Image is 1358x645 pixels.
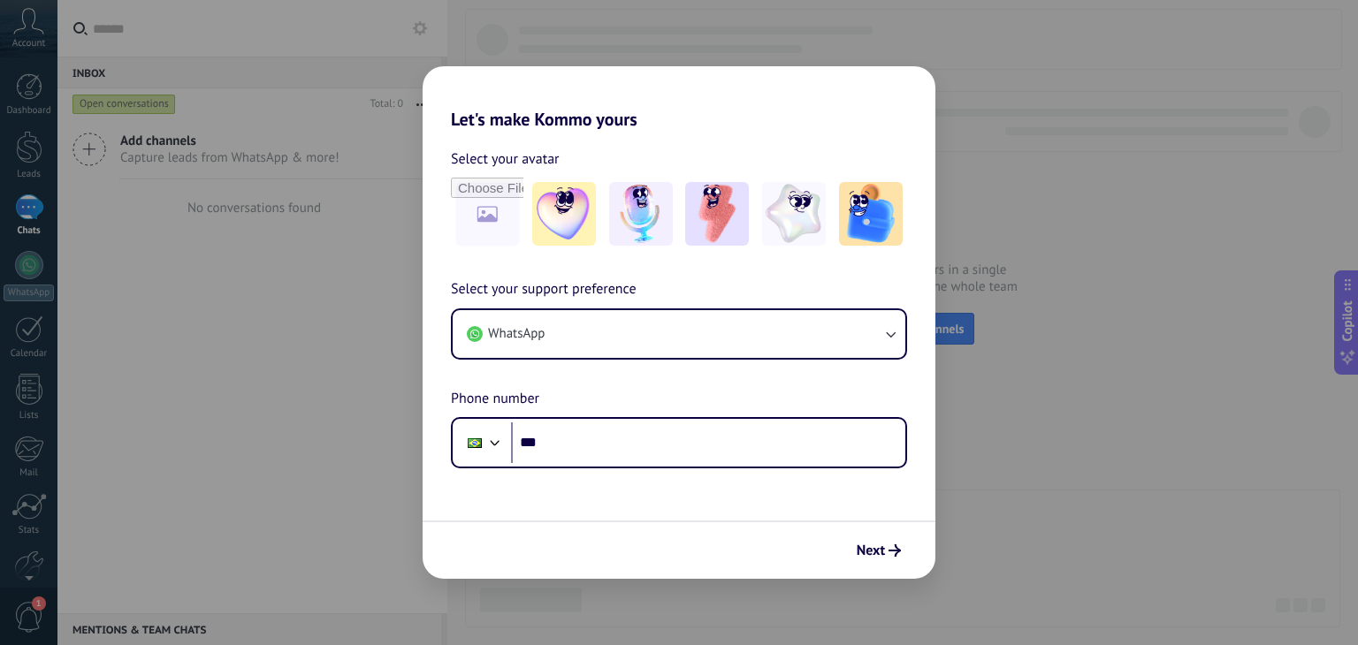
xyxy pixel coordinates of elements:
span: Phone number [451,388,539,411]
button: Next [849,535,909,565]
img: -5.jpeg [839,182,903,246]
button: WhatsApp [453,310,905,358]
h2: Let's make Kommo yours [423,66,935,130]
img: -1.jpeg [532,182,596,246]
span: WhatsApp [488,325,545,343]
span: Select your support preference [451,278,637,301]
img: -2.jpeg [609,182,673,246]
div: Brazil: + 55 [458,424,492,461]
img: -4.jpeg [762,182,826,246]
img: -3.jpeg [685,182,749,246]
span: Select your avatar [451,148,560,171]
span: Next [857,544,885,557]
